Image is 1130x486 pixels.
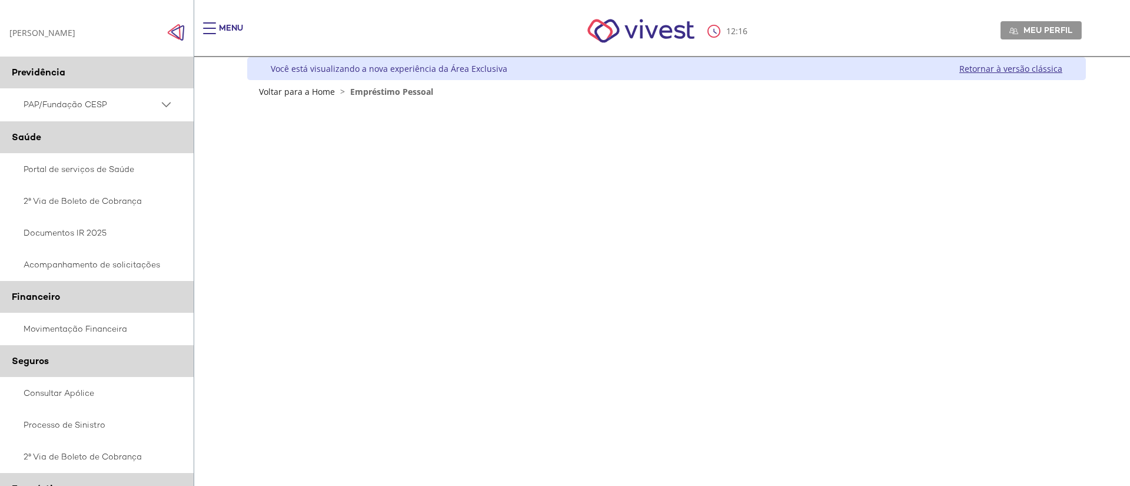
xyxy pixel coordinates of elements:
[959,63,1062,74] a: Retornar à versão clássica
[707,25,750,38] div: :
[24,97,159,112] span: PAP/Fundação CESP
[337,86,348,97] span: >
[726,25,736,37] span: 12
[12,290,60,303] span: Financeiro
[167,24,185,41] span: Click to close side navigation.
[574,6,708,56] img: Vivest
[1023,25,1072,35] span: Meu perfil
[12,355,49,367] span: Seguros
[259,86,335,97] a: Voltar para a Home
[317,108,1016,465] iframe: Iframe
[1001,21,1082,39] a: Meu perfil
[317,108,1016,468] section: <span lang="pt-BR" dir="ltr">Empréstimos - Phoenix Finne</span>
[350,86,433,97] span: Empréstimo Pessoal
[219,22,243,46] div: Menu
[1009,27,1018,35] img: Meu perfil
[738,25,747,37] span: 16
[12,131,41,143] span: Saúde
[12,66,65,78] span: Previdência
[167,24,185,41] img: Fechar menu
[271,63,507,74] div: Você está visualizando a nova experiência da Área Exclusiva
[9,27,75,38] div: [PERSON_NAME]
